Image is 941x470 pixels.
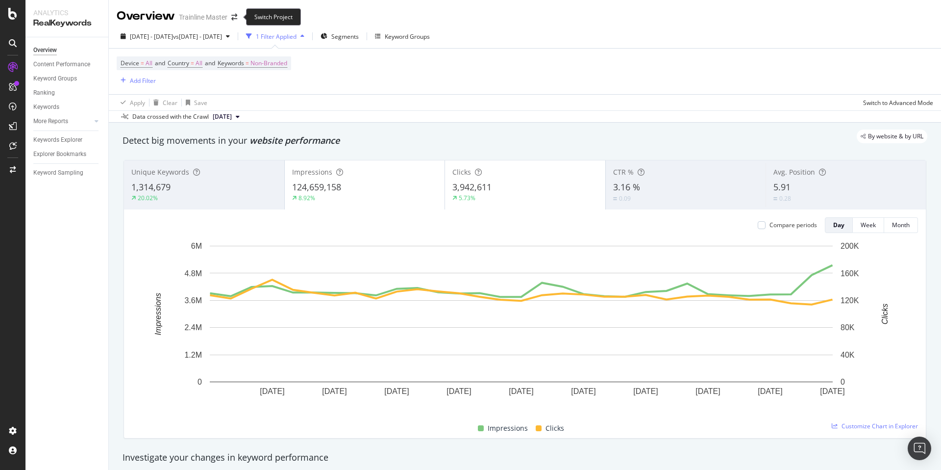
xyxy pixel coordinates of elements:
[853,217,884,233] button: Week
[773,197,777,200] img: Equal
[33,168,83,178] div: Keyword Sampling
[141,59,144,67] span: =
[154,293,162,335] text: Impressions
[633,387,658,395] text: [DATE]
[488,422,528,434] span: Impressions
[123,451,927,464] div: Investigate your changes in keyword performance
[213,112,232,121] span: 2025 Aug. 24th
[908,437,931,460] div: Open Intercom Messenger
[33,149,86,159] div: Explorer Bookmarks
[509,387,533,395] text: [DATE]
[773,167,815,177] span: Avg. Position
[33,74,77,84] div: Keyword Groups
[182,95,207,110] button: Save
[863,99,933,107] div: Switch to Advanced Mode
[117,8,175,25] div: Overview
[33,88,101,98] a: Ranking
[841,378,845,386] text: 0
[33,74,101,84] a: Keyword Groups
[779,194,791,203] div: 0.28
[331,32,359,41] span: Segments
[132,241,911,411] svg: A chart.
[173,32,222,41] span: vs [DATE] - [DATE]
[184,296,202,305] text: 3.6M
[695,387,720,395] text: [DATE]
[832,422,918,430] a: Customize Chart in Explorer
[758,387,782,395] text: [DATE]
[191,59,194,67] span: =
[163,99,177,107] div: Clear
[841,296,859,305] text: 120K
[884,217,918,233] button: Month
[33,102,101,112] a: Keywords
[571,387,595,395] text: [DATE]
[184,351,202,359] text: 1.2M
[33,135,82,145] div: Keywords Explorer
[117,95,145,110] button: Apply
[769,221,817,229] div: Compare periods
[33,88,55,98] div: Ranking
[613,181,640,193] span: 3.16 %
[820,387,844,395] text: [DATE]
[130,99,145,107] div: Apply
[292,181,341,193] span: 124,659,158
[246,8,301,26] div: Switch Project
[149,95,177,110] button: Clear
[184,323,202,332] text: 2.4M
[619,194,631,203] div: 0.09
[773,181,791,193] span: 5.91
[317,28,363,44] button: Segments
[209,111,244,123] button: [DATE]
[131,167,189,177] span: Unique Keywords
[117,28,234,44] button: [DATE] - [DATE]vs[DATE] - [DATE]
[194,99,207,107] div: Save
[322,387,347,395] text: [DATE]
[246,59,249,67] span: =
[205,59,215,67] span: and
[33,116,92,127] a: More Reports
[130,77,156,85] div: Add Filter
[117,75,156,86] button: Add Filter
[892,221,910,229] div: Month
[298,194,315,202] div: 8.92%
[132,112,209,121] div: Data crossed with the Crawl
[179,12,227,22] div: Trainline Master
[868,133,923,139] span: By website & by URL
[146,56,152,70] span: All
[842,422,918,430] span: Customize Chart in Explorer
[198,378,202,386] text: 0
[33,135,101,145] a: Keywords Explorer
[184,269,202,277] text: 4.8M
[256,32,297,41] div: 1 Filter Applied
[861,221,876,229] div: Week
[841,269,859,277] text: 160K
[33,59,90,70] div: Content Performance
[384,387,409,395] text: [DATE]
[33,18,100,29] div: RealKeywords
[131,181,171,193] span: 1,314,679
[881,304,889,325] text: Clicks
[168,59,189,67] span: Country
[613,167,634,177] span: CTR %
[33,8,100,18] div: Analytics
[218,59,244,67] span: Keywords
[833,221,844,229] div: Day
[242,28,308,44] button: 1 Filter Applied
[260,387,284,395] text: [DATE]
[452,181,492,193] span: 3,942,611
[231,14,237,21] div: arrow-right-arrow-left
[545,422,564,434] span: Clicks
[33,45,57,55] div: Overview
[292,167,332,177] span: Impressions
[196,56,202,70] span: All
[459,194,475,202] div: 5.73%
[33,149,101,159] a: Explorer Bookmarks
[155,59,165,67] span: and
[452,167,471,177] span: Clicks
[446,387,471,395] text: [DATE]
[33,168,101,178] a: Keyword Sampling
[33,102,59,112] div: Keywords
[857,130,927,143] div: legacy label
[825,217,853,233] button: Day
